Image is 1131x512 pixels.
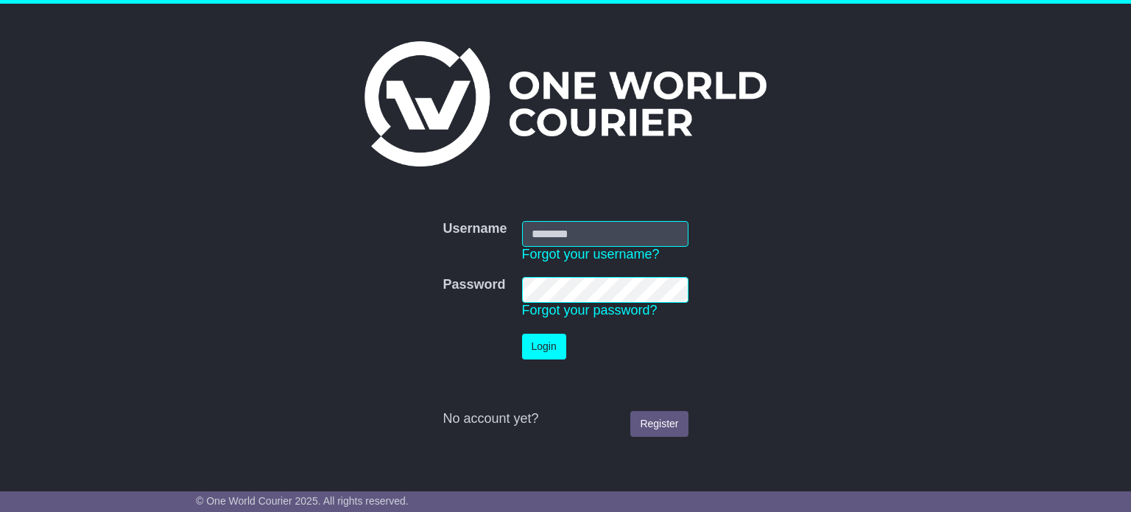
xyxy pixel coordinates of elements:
[443,411,688,427] div: No account yet?
[443,221,507,237] label: Username
[522,303,658,318] a: Forgot your password?
[522,334,566,360] button: Login
[364,41,767,166] img: One World
[196,495,409,507] span: © One World Courier 2025. All rights reserved.
[522,247,660,262] a: Forgot your username?
[443,277,505,293] label: Password
[630,411,688,437] a: Register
